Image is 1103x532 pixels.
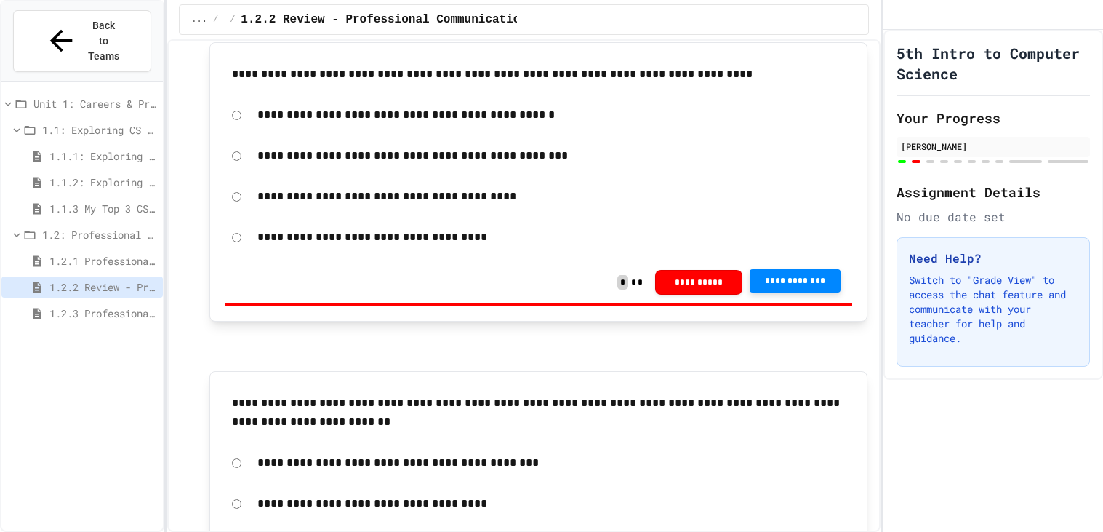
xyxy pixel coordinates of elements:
[909,250,1078,267] h3: Need Help?
[901,140,1086,153] div: [PERSON_NAME]
[49,279,157,295] span: 1.2.2 Review - Professional Communication
[33,96,157,111] span: Unit 1: Careers & Professionalism
[213,14,218,25] span: /
[897,208,1090,226] div: No due date set
[13,10,151,72] button: Back to Teams
[191,14,207,25] span: ...
[49,201,157,216] span: 1.1.3 My Top 3 CS Careers!
[87,18,121,64] span: Back to Teams
[49,306,157,321] span: 1.2.3 Professional Communication Challenge
[49,148,157,164] span: 1.1.1: Exploring CS Careers
[897,182,1090,202] h2: Assignment Details
[897,43,1090,84] h1: 5th Intro to Computer Science
[897,108,1090,128] h2: Your Progress
[49,175,157,190] span: 1.1.2: Exploring CS Careers - Review
[230,14,235,25] span: /
[909,273,1078,346] p: Switch to "Grade View" to access the chat feature and communicate with your teacher for help and ...
[241,11,527,28] span: 1.2.2 Review - Professional Communication
[42,122,157,138] span: 1.1: Exploring CS Careers
[42,227,157,242] span: 1.2: Professional Communication
[49,253,157,269] span: 1.2.1 Professional Communication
